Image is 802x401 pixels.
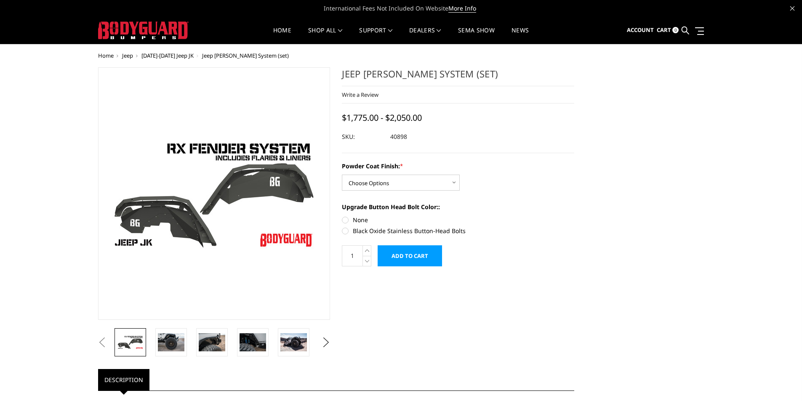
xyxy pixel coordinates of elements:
span: Jeep [PERSON_NAME] System (set) [202,52,289,59]
a: Support [359,27,392,44]
span: Account [627,26,654,34]
dt: SKU: [342,129,384,144]
a: Write a Review [342,91,378,98]
a: Jeep [122,52,133,59]
input: Add to Cart [378,245,442,266]
span: Cart [657,26,671,34]
a: Account [627,19,654,42]
dd: 40898 [390,129,407,144]
a: Description [98,369,149,390]
button: Next [320,336,332,349]
a: Cart 0 [657,19,679,42]
button: Previous [96,336,109,349]
img: Jeep JK Fender System (set) [240,333,266,351]
a: News [512,27,529,44]
img: Jeep JK Fender System (set) [117,335,144,350]
a: [DATE]-[DATE] Jeep JK [141,52,194,59]
img: Jeep JK Fender System (set) [280,333,307,351]
span: 0 [672,27,679,33]
a: Jeep JK Fender System (set) [98,67,330,320]
a: Dealers [409,27,441,44]
h1: Jeep [PERSON_NAME] System (set) [342,67,574,86]
a: Home [273,27,291,44]
label: None [342,215,574,224]
label: Powder Coat Finish: [342,162,574,170]
a: Home [98,52,114,59]
img: Jeep JK Fender System (set) [109,135,319,253]
img: Jeep JK Fender System (set) [199,333,225,351]
span: $1,775.00 - $2,050.00 [342,112,422,123]
a: SEMA Show [458,27,495,44]
a: More Info [448,4,476,13]
label: Upgrade Button Head Bolt Color:: [342,202,574,211]
img: BODYGUARD BUMPERS [98,21,189,39]
img: Jeep JK Fender System (set) [158,333,184,351]
a: shop all [308,27,342,44]
label: Black Oxide Stainless Button-Head Bolts [342,226,574,235]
